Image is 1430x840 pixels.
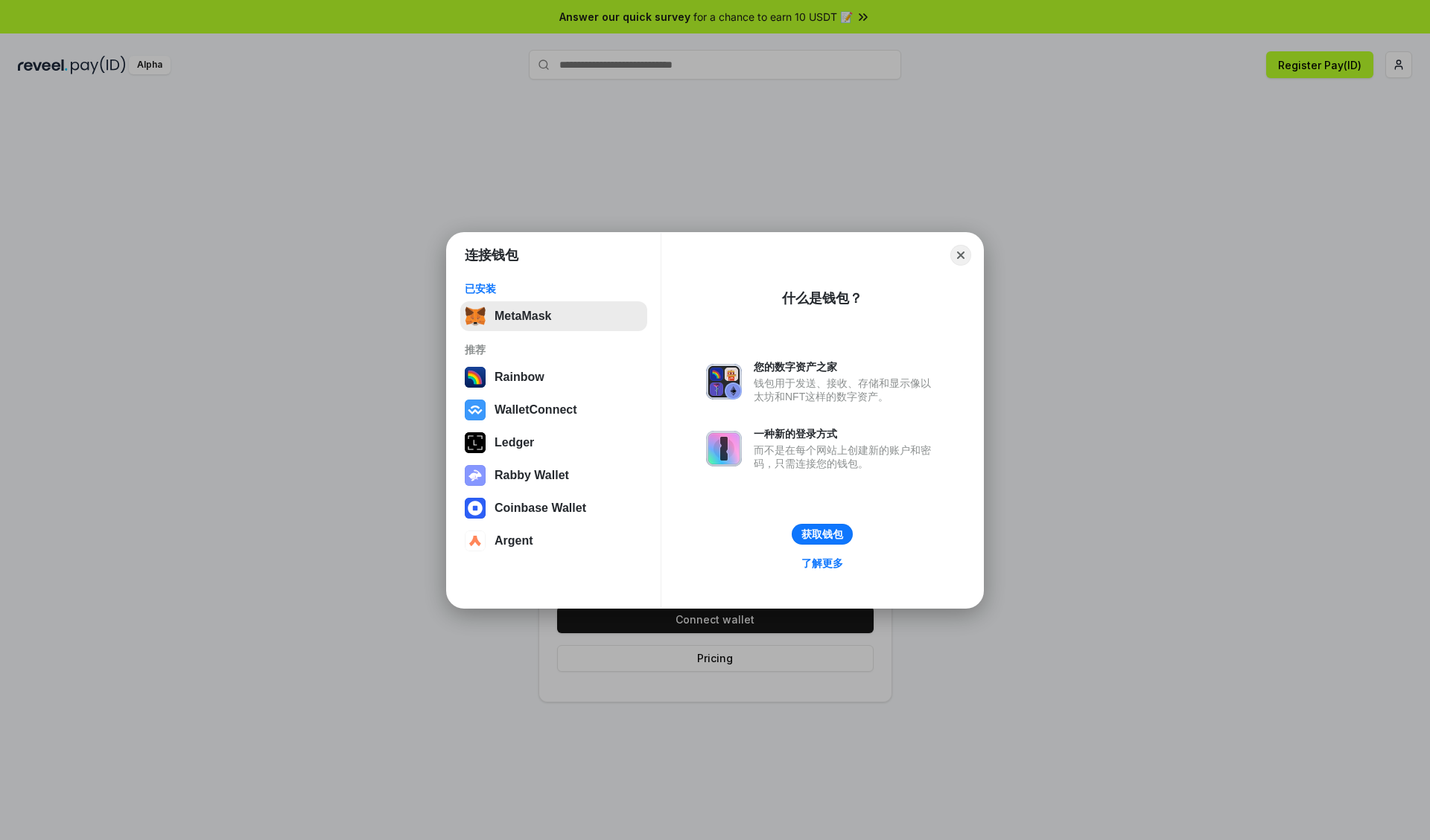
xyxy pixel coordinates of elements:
[460,428,647,458] button: Ledger
[801,557,843,570] div: 了解更多
[465,530,486,551] img: svg+xml,%3Csvg%20width%3D%2228%22%20height%3D%2228%22%20viewBox%3D%220%200%2028%2028%22%20fill%3D...
[460,395,647,425] button: WalletConnect
[465,246,518,264] h1: 连接钱包
[801,528,843,541] div: 获取钱包
[782,289,862,307] div: 什么是钱包？
[465,282,643,295] div: 已安装
[465,465,486,486] img: svg+xml,%3Csvg%20xmlns%3D%22http%3A%2F%2Fwww.w3.org%2F2000%2Fsvg%22%20fill%3D%22none%22%20viewBox...
[495,534,533,548] div: Argent
[460,301,647,331] button: MetaMask
[754,376,938,403] div: 钱包用于发送、接收、存储和显示像以太坊和NFT这样的数字资产。
[792,554,852,573] a: 了解更多
[465,432,486,453] img: svg+xml,%3Csvg%20xmlns%3D%22http%3A%2F%2Fwww.w3.org%2F2000%2Fsvg%22%20width%3D%2228%22%20height%3...
[465,343,643,356] div: 推荐
[495,469,569,482] div: Rabby Wallet
[754,427,938,440] div: 一种新的登录方式
[495,371,544,384] div: Rainbow
[495,310,551,323] div: MetaMask
[460,526,647,556] button: Argent
[754,443,938,470] div: 而不是在每个网站上创建新的账户和密码，只需连接您的钱包。
[460,461,647,490] button: Rabby Wallet
[460,493,647,523] button: Coinbase Wallet
[465,498,486,519] img: svg+xml,%3Csvg%20width%3D%2228%22%20height%3D%2228%22%20viewBox%3D%220%200%2028%2028%22%20fill%3D...
[465,367,486,388] img: svg+xml,%3Csvg%20width%3D%22120%22%20height%3D%22120%22%20viewBox%3D%220%200%20120%20120%22%20fil...
[706,431,742,467] img: svg+xml,%3Csvg%20xmlns%3D%22http%3A%2F%2Fwww.w3.org%2F2000%2Fsvg%22%20fill%3D%22none%22%20viewBox...
[495,403,577,417] div: WalletConnect
[465,400,486,420] img: svg+xml,%3Csvg%20width%3D%2228%22%20height%3D%2228%22%20viewBox%3D%220%200%2028%2028%22%20fill%3D...
[792,524,853,545] button: 获取钱包
[950,245,971,266] button: Close
[465,306,486,327] img: svg+xml,%3Csvg%20fill%3D%22none%22%20height%3D%2233%22%20viewBox%3D%220%200%2035%2033%22%20width%...
[495,436,534,449] div: Ledger
[495,501,586,515] div: Coinbase Wallet
[754,360,938,373] div: 您的数字资产之家
[460,362,647,392] button: Rainbow
[706,364,742,400] img: svg+xml,%3Csvg%20xmlns%3D%22http%3A%2F%2Fwww.w3.org%2F2000%2Fsvg%22%20fill%3D%22none%22%20viewBox...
